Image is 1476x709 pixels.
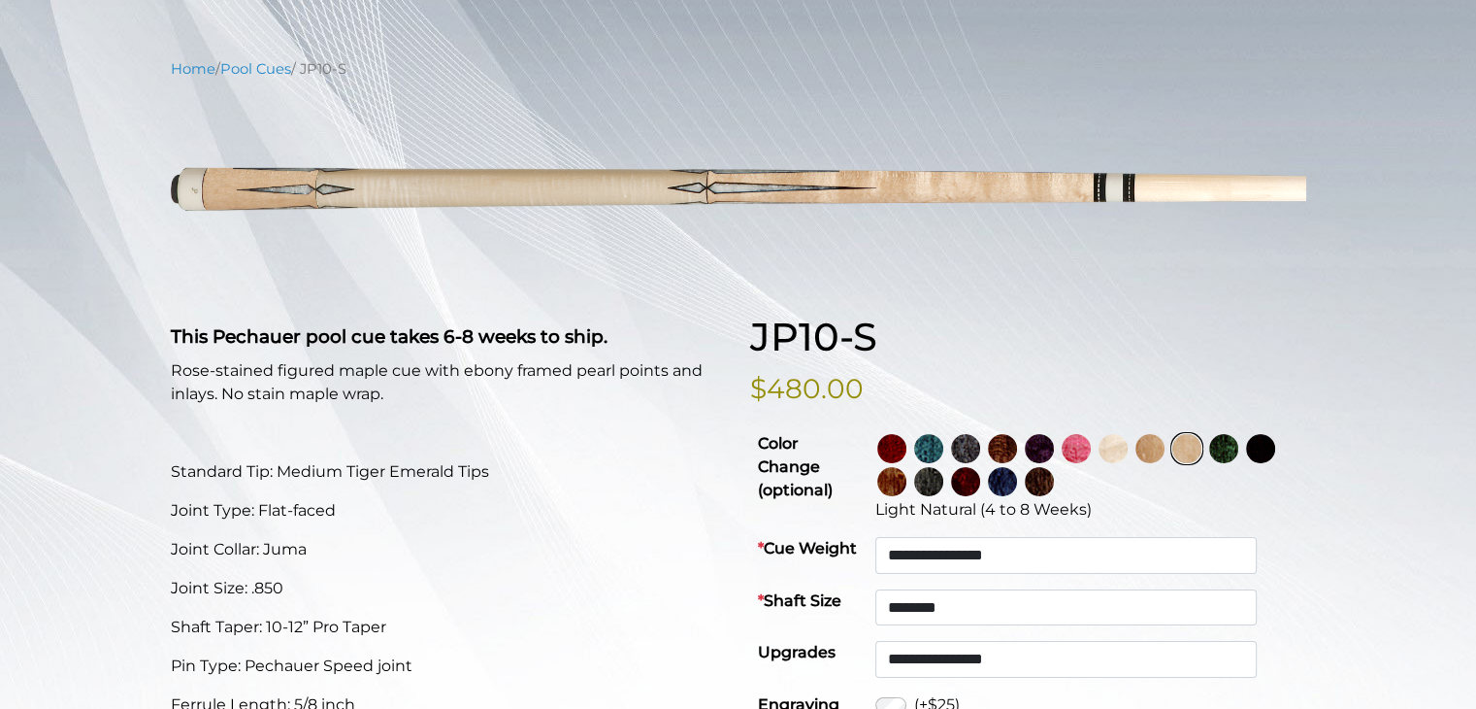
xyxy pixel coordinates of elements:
[877,467,906,496] img: Chestnut
[1099,434,1128,463] img: No Stain
[877,434,906,463] img: Wine
[171,58,1306,80] nav: Breadcrumb
[171,616,727,639] p: Shaft Taper: 10-12” Pro Taper
[1135,434,1164,463] img: Natural
[171,460,727,484] p: Standard Tip: Medium Tiger Emerald Tips
[875,498,1298,522] div: Light Natural (4 to 8 Weeks)
[1209,434,1238,463] img: Green
[758,591,841,610] strong: Shaft Size
[914,434,943,463] img: Turquoise
[171,655,727,678] p: Pin Type: Pechauer Speed joint
[171,60,215,78] a: Home
[951,467,980,496] img: Burgundy
[220,60,291,78] a: Pool Cues
[171,359,727,406] p: Rose-stained figured maple cue with ebony framed pearl points and inlays. No stain maple wrap.
[914,467,943,496] img: Carbon
[988,467,1017,496] img: Blue
[1246,434,1275,463] img: Ebony
[750,372,864,405] bdi: $480.00
[758,434,833,499] strong: Color Change (optional)
[171,499,727,523] p: Joint Type: Flat-faced
[1025,467,1054,496] img: Black Palm
[758,539,857,557] strong: Cue Weight
[171,577,727,600] p: Joint Size: .850
[1172,434,1201,463] img: Light Natural
[171,538,727,561] p: Joint Collar: Juma
[750,314,1306,360] h1: JP10-S
[171,325,607,348] strong: This Pechauer pool cue takes 6-8 weeks to ship.
[1062,434,1091,463] img: Pink
[758,643,836,661] strong: Upgrades
[951,434,980,463] img: Smoke
[1025,434,1054,463] img: Purple
[988,434,1017,463] img: Rose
